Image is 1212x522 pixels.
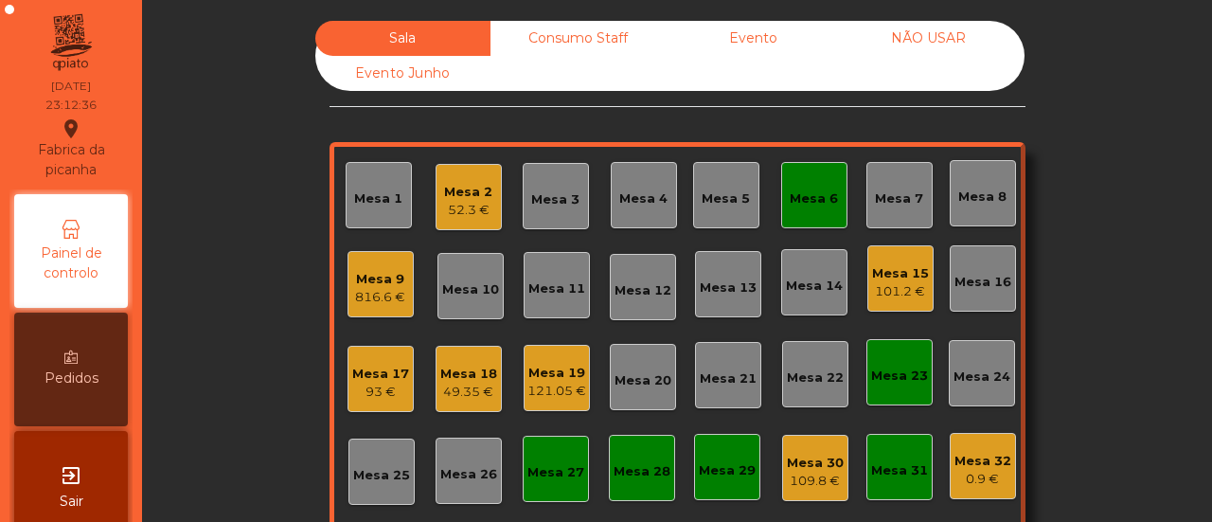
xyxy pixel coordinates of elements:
span: Sair [60,492,83,512]
div: Mesa 16 [954,273,1011,292]
div: Mesa 30 [787,454,844,473]
div: Mesa 28 [614,462,670,481]
div: Mesa 17 [352,365,409,384]
div: Mesa 21 [700,369,757,388]
div: Mesa 10 [442,280,499,299]
div: Mesa 5 [702,189,750,208]
div: Mesa 6 [790,189,838,208]
div: 0.9 € [954,470,1011,489]
div: Mesa 22 [787,369,844,387]
div: Mesa 13 [700,279,757,297]
div: 816.6 € [355,288,405,307]
div: 49.35 € [440,383,497,402]
div: Mesa 9 [355,270,405,289]
div: Fabrica da picanha [15,117,127,180]
div: 109.8 € [787,472,844,491]
div: Mesa 23 [871,367,928,386]
div: Mesa 11 [528,279,585,298]
div: Mesa 25 [353,466,410,485]
i: exit_to_app [60,464,82,487]
div: 101.2 € [872,282,929,301]
div: 23:12:36 [45,97,97,114]
i: location_on [60,117,82,140]
div: [DATE] [51,78,91,95]
div: 93 € [352,383,409,402]
div: Mesa 7 [875,189,923,208]
div: Mesa 1 [354,189,402,208]
div: Mesa 29 [699,461,756,480]
img: qpiato [47,9,94,76]
div: NÃO USAR [841,21,1016,56]
div: 121.05 € [527,382,586,401]
div: Mesa 12 [615,281,671,300]
div: Mesa 24 [954,368,1010,387]
span: Tem de conectar a bridge app [443,21,687,45]
div: Mesa 26 [440,465,497,484]
div: Mesa 14 [786,277,843,296]
div: Mesa 20 [615,371,671,390]
div: Mesa 31 [871,461,928,480]
div: Mesa 3 [531,190,579,209]
div: 52.3 € [444,201,492,220]
span: Painel de controlo [19,243,123,283]
div: Mesa 4 [619,189,668,208]
div: Evento Junho [315,56,490,91]
div: Mesa 32 [954,452,1011,471]
div: Mesa 19 [527,364,586,383]
div: Mesa 27 [527,463,584,482]
div: Mesa 2 [444,183,492,202]
div: Sala [315,21,490,56]
div: Mesa 18 [440,365,497,384]
div: Mesa 8 [958,188,1007,207]
span: Pedidos [45,369,98,388]
div: Mesa 15 [872,264,929,283]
